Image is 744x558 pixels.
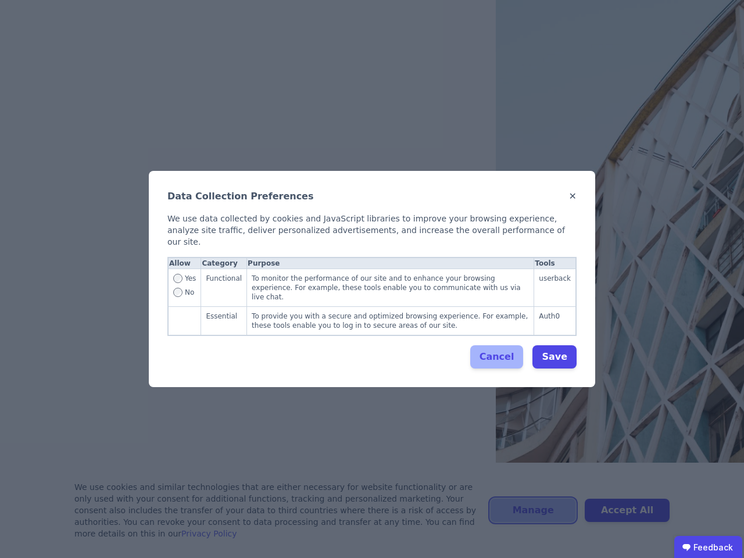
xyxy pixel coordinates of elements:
[470,345,524,369] button: Cancel
[247,269,534,307] td: To monitor the performance of our site and to enhance your browsing experience. For example, thes...
[532,345,577,369] button: Save
[534,258,576,269] th: Tools
[247,258,534,269] th: Purpose
[534,307,576,335] td: Auth0
[173,288,183,297] input: Disallow Functional tracking
[169,258,201,269] th: Allow
[201,269,247,307] td: Functional
[201,307,247,335] td: Essential
[247,307,534,335] td: To provide you with a secure and optimized browsing experience. For example, these tools enable y...
[185,274,196,288] span: Yes
[167,189,314,203] h2: Data Collection Preferences
[534,269,576,307] td: userback
[569,189,577,203] button: ✕
[185,288,194,297] span: No
[167,213,577,248] div: We use data collected by cookies and JavaScript libraries to improve your browsing experience, an...
[201,258,247,269] th: Category
[173,274,183,283] input: Allow Functional tracking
